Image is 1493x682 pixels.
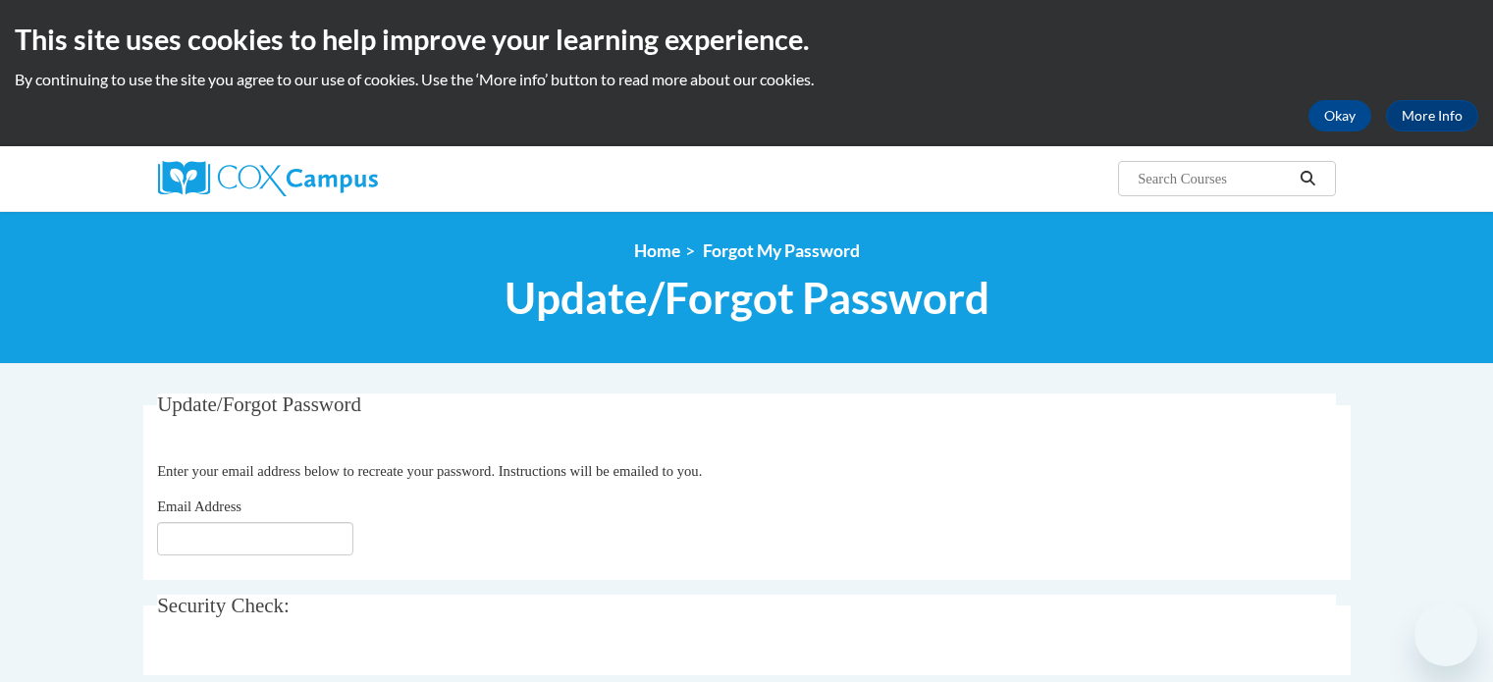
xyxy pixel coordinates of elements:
[157,498,241,514] span: Email Address
[1136,167,1293,190] input: Search Courses
[634,240,680,261] a: Home
[158,161,531,196] a: Cox Campus
[158,161,378,196] img: Cox Campus
[703,240,860,261] span: Forgot My Password
[1293,167,1322,190] button: Search
[157,522,353,555] input: Email
[157,594,290,617] span: Security Check:
[1308,100,1371,131] button: Okay
[157,463,702,479] span: Enter your email address below to recreate your password. Instructions will be emailed to you.
[1386,100,1478,131] a: More Info
[15,69,1478,90] p: By continuing to use the site you agree to our use of cookies. Use the ‘More info’ button to read...
[1414,603,1477,666] iframe: Button to launch messaging window
[15,20,1478,59] h2: This site uses cookies to help improve your learning experience.
[157,393,361,416] span: Update/Forgot Password
[505,272,989,324] span: Update/Forgot Password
